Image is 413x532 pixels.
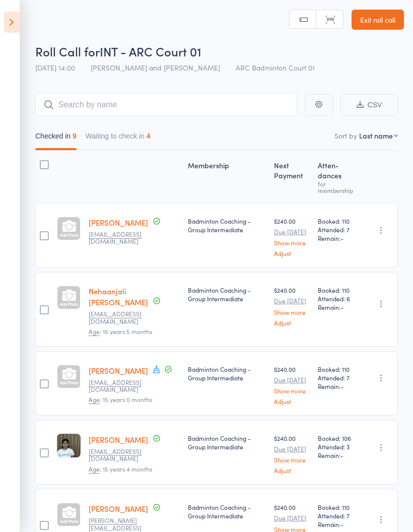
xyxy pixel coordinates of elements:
label: Sort by [334,130,357,141]
span: : 15 years 0 months [89,395,152,404]
span: Booked: 106 [318,434,357,442]
span: - [340,451,343,459]
small: Due [DATE] [274,297,310,304]
div: Badminton Coaching - Group Intermediate [188,217,266,234]
span: Remain: [318,451,357,459]
span: - [340,520,343,528]
div: Membership [184,155,270,198]
span: Remain: [318,520,357,528]
small: basavendra@gmail.com [89,310,154,325]
a: Adjust [274,250,310,256]
div: Badminton Coaching - Group Intermediate [188,503,266,520]
a: [PERSON_NAME] [89,434,148,445]
small: Due [DATE] [274,445,310,452]
a: [PERSON_NAME] [89,217,148,228]
div: $240.00 [274,365,310,405]
span: Attended: 7 [318,511,357,520]
small: Due [DATE] [274,514,310,521]
div: Badminton Coaching - Group Intermediate [188,434,266,451]
small: suganyaselvamani@outlook.com [89,231,154,245]
a: Show more [274,239,310,246]
a: Exit roll call [352,10,404,30]
a: Adjust [274,319,310,326]
span: INT - ARC Court 01 [100,43,201,59]
div: Badminton Coaching - Group Intermediate [188,286,266,303]
span: Booked: 110 [318,286,357,294]
div: Atten­dances [314,155,361,198]
button: CSV [340,94,398,116]
small: kkiranreddy5@gmail.com [89,379,154,393]
a: [PERSON_NAME] [89,365,148,376]
span: ARC Badminton Court 01 [236,62,315,73]
div: $240.00 [274,434,310,474]
span: Roll Call for [35,43,100,59]
span: Remain: [318,303,357,311]
div: 9 [73,132,77,140]
span: - [340,382,343,390]
input: Search by name [35,93,297,116]
button: Checked in9 [35,127,77,150]
span: Booked: 110 [318,503,357,511]
span: Remain: [318,234,357,242]
div: 4 [147,132,151,140]
a: [PERSON_NAME] [89,503,148,514]
span: Booked: 110 [318,365,357,373]
span: [PERSON_NAME] and [PERSON_NAME] [91,62,220,73]
span: Attended: 3 [318,442,357,451]
div: $240.00 [274,217,310,256]
a: Nehaanjali [PERSON_NAME] [89,286,148,307]
div: $240.00 [274,286,310,325]
span: : 15 years 4 months [89,464,152,474]
span: [DATE] 14:00 [35,62,75,73]
span: - [340,303,343,311]
a: Show more [274,309,310,315]
img: image1755458483.png [57,434,81,457]
div: for membership [318,180,357,193]
span: Attended: 7 [318,225,357,234]
span: - [340,234,343,242]
a: Show more [274,387,310,394]
small: Due [DATE] [274,376,310,383]
span: Booked: 110 [318,217,357,225]
span: Remain: [318,382,357,390]
div: Badminton Coaching - Group Intermediate [188,365,266,382]
button: Waiting to check in4 [86,127,151,150]
a: Adjust [274,467,310,474]
a: Show more [274,456,310,463]
small: Due [DATE] [274,228,310,235]
span: Attended: 7 [318,373,357,382]
div: Next Payment [270,155,314,198]
span: Attended: 6 [318,294,357,303]
div: Last name [359,130,393,141]
span: : 15 years 5 months [89,327,152,336]
small: smarakani@gmail.com [89,448,154,462]
a: Adjust [274,398,310,405]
